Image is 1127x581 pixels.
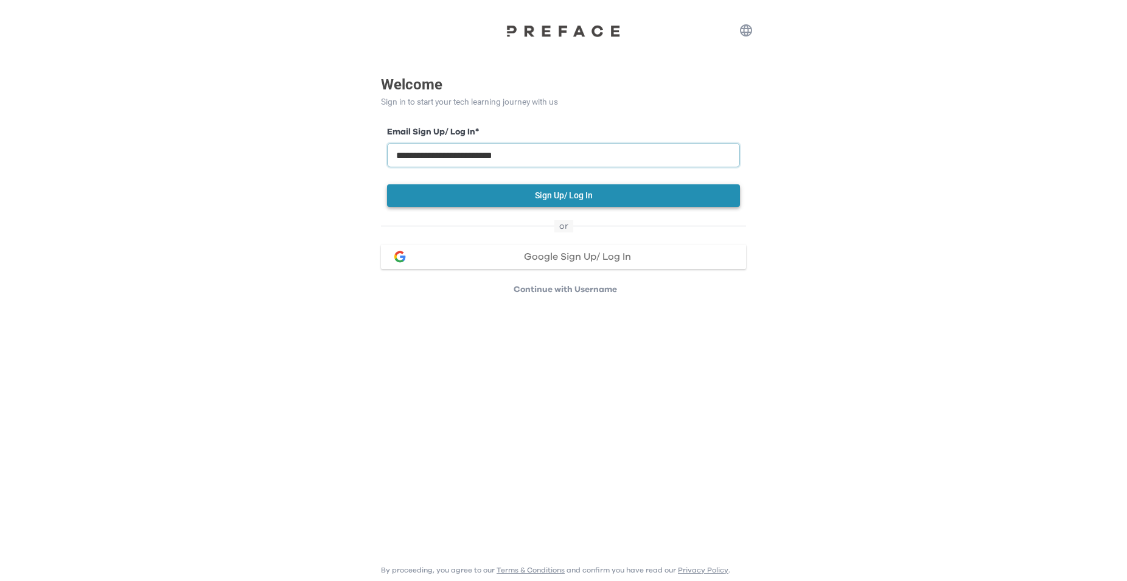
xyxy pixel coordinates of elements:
[385,284,746,296] p: Continue with Username
[678,566,728,574] a: Privacy Policy
[387,126,740,139] label: Email Sign Up/ Log In *
[554,220,573,232] span: or
[387,184,740,207] button: Sign Up/ Log In
[497,566,565,574] a: Terms & Conditions
[524,252,631,262] span: Google Sign Up/ Log In
[393,249,407,264] img: google login
[381,565,730,575] p: By proceeding, you agree to our and confirm you have read our .
[503,24,624,37] img: Preface Logo
[381,74,746,96] p: Welcome
[381,245,746,269] button: google loginGoogle Sign Up/ Log In
[381,96,746,108] p: Sign in to start your tech learning journey with us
